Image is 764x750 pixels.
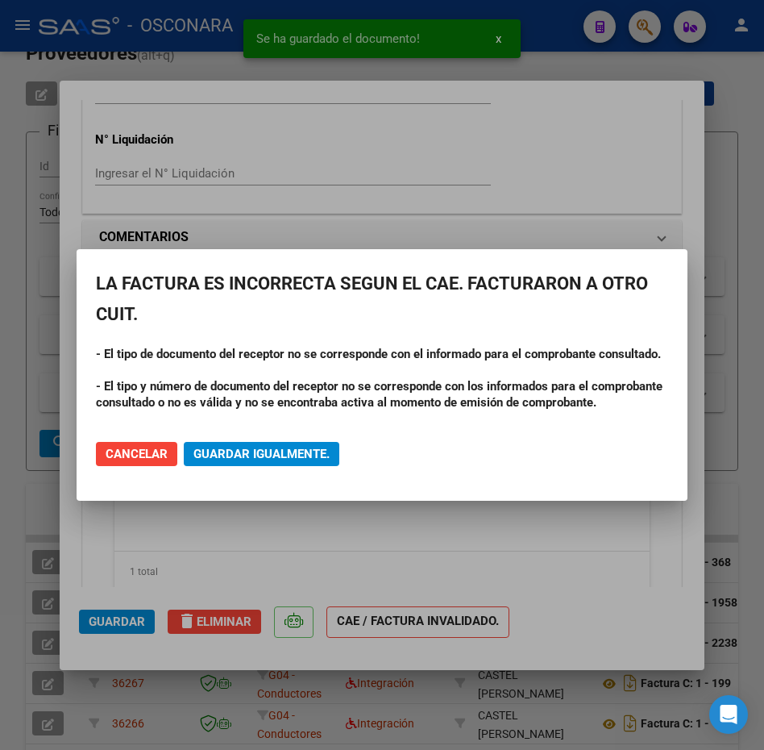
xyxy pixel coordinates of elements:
[709,695,748,734] div: Open Intercom Messenger
[96,347,661,361] strong: - El tipo de documento del receptor no se corresponde con el informado para el comprobante consul...
[96,269,668,330] h2: LA FACTURA ES INCORRECTA SEGUN EL CAE. FACTURARON A OTRO CUIT.
[96,442,177,466] button: Cancelar
[96,379,662,410] strong: - El tipo y número de documento del receptor no se corresponde con los informados para el comprob...
[106,447,168,461] span: Cancelar
[193,447,330,461] span: Guardar igualmente.
[184,442,339,466] button: Guardar igualmente.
